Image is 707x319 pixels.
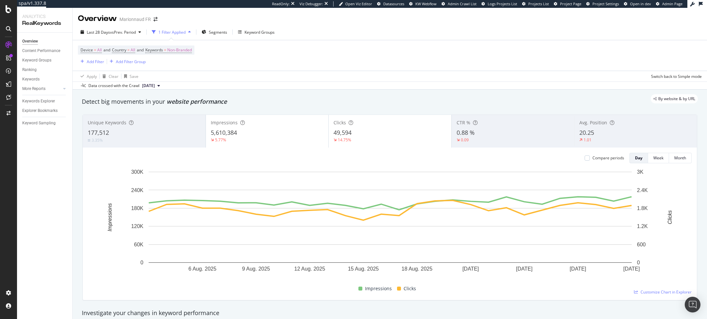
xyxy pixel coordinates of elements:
button: Apply [78,71,97,81]
div: Analytics [22,13,67,20]
text: 2.4K [637,187,648,193]
button: Keyword Groups [235,27,277,37]
a: Logs Projects List [481,1,517,7]
div: 5.77% [215,137,226,143]
span: Non-Branded [167,45,192,55]
text: 18 Aug. 2025 [402,266,432,272]
span: All [131,45,135,55]
text: 9 Aug. 2025 [242,266,270,272]
a: Project Page [554,1,581,7]
text: 180K [131,205,144,211]
span: Last 28 Days [87,29,110,35]
span: Segments [209,29,227,35]
span: 49,594 [334,129,352,136]
div: Clear [109,74,118,79]
div: Add Filter Group [116,59,146,64]
span: Impressions [211,119,238,126]
span: Project Page [560,1,581,6]
text: 0 [140,260,143,265]
button: Day [629,153,648,163]
span: Logs Projects List [488,1,517,6]
div: Switch back to Simple mode [651,74,702,79]
text: 12 Aug. 2025 [294,266,325,272]
text: [DATE] [462,266,479,272]
span: Datasources [383,1,404,6]
div: 1.01 [584,137,591,143]
text: 1.8K [637,205,648,211]
div: Keyword Sampling [22,120,56,127]
button: Add Filter Group [107,58,146,65]
span: Unique Keywords [88,119,126,126]
button: [DATE] [139,82,163,90]
span: Keywords [145,47,163,53]
text: 6 Aug. 2025 [189,266,217,272]
a: Keywords [22,76,68,83]
div: Data crossed with the Crawl [88,83,139,89]
a: Admin Crawl List [442,1,477,7]
div: Open Intercom Messenger [685,297,700,312]
text: Impressions [107,203,113,231]
div: Save [130,74,138,79]
button: Week [648,153,669,163]
text: 0 [637,260,640,265]
text: [DATE] [516,266,533,272]
text: Clicks [667,210,673,224]
div: arrow-right-arrow-left [154,17,157,22]
div: More Reports [22,85,45,92]
span: 177,512 [88,129,109,136]
button: Switch back to Simple mode [648,71,702,81]
span: All [97,45,102,55]
span: By website & by URL [658,97,695,101]
span: 5,610,384 [211,129,237,136]
div: Day [635,155,643,161]
span: Country [112,47,126,53]
a: Keyword Groups [22,57,68,64]
div: A chart. [88,168,692,282]
div: Add Filter [87,59,104,64]
span: Avg. Position [579,119,607,126]
img: Equal [88,139,90,141]
div: Keywords Explorer [22,98,55,105]
a: Datasources [377,1,404,7]
div: Overview [78,13,117,24]
a: Overview [22,38,68,45]
a: Content Performance [22,47,68,54]
button: Last 28 DaysvsPrev. Period [78,27,144,37]
text: 15 Aug. 2025 [348,266,379,272]
div: Marionnaud FR [119,16,151,23]
a: Ranking [22,66,68,73]
a: Open Viz Editor [339,1,372,7]
span: and [103,47,110,53]
span: = [94,47,96,53]
div: Content Performance [22,47,60,54]
span: Device [81,47,93,53]
text: [DATE] [623,266,640,272]
div: 3.35% [92,137,103,143]
a: Customize Chart in Explorer [634,289,692,295]
div: 14.75% [338,137,351,143]
div: 1 Filter Applied [158,29,186,35]
span: Clicks [334,119,346,126]
span: 0.88 % [457,129,475,136]
a: Project Settings [586,1,619,7]
span: Admin Crawl List [448,1,477,6]
div: Keyword Groups [22,57,51,64]
div: Keyword Groups [245,29,275,35]
span: CTR % [457,119,470,126]
span: 20.25 [579,129,594,136]
a: Keyword Sampling [22,120,68,127]
button: Month [669,153,692,163]
span: Admin Page [662,1,682,6]
button: 1 Filter Applied [149,27,193,37]
div: Keywords [22,76,40,83]
span: Impressions [365,285,392,292]
div: Viz Debugger: [299,1,323,7]
span: Customize Chart in Explorer [641,289,692,295]
text: 300K [131,169,144,175]
div: Compare periods [592,155,624,161]
div: Investigate your changes in keyword performance [82,309,698,317]
div: Explorer Bookmarks [22,107,58,114]
a: KW Webflow [409,1,437,7]
a: Admin Page [656,1,682,7]
button: Save [121,71,138,81]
